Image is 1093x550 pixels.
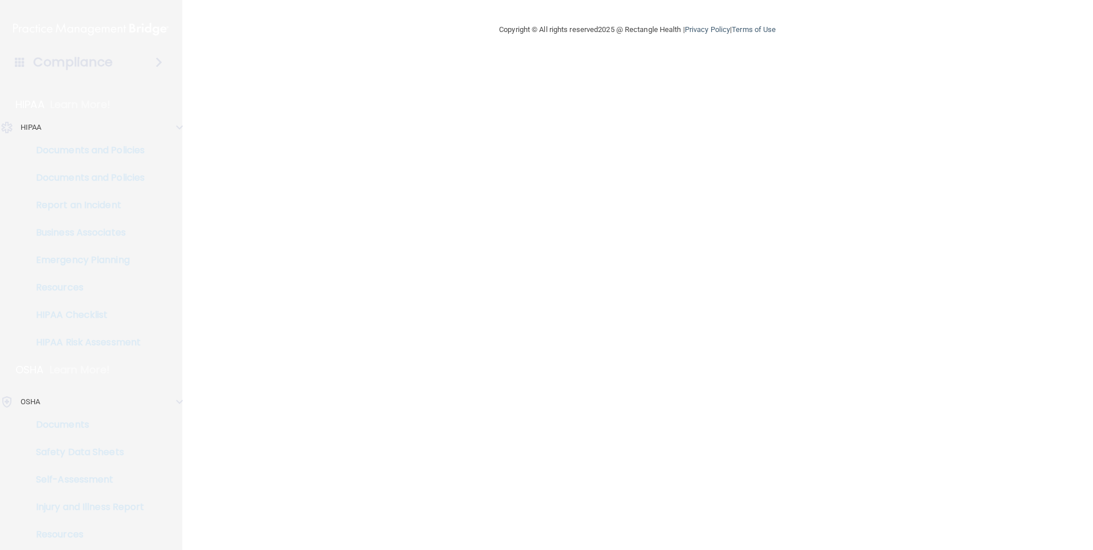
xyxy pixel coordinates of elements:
[7,529,163,540] p: Resources
[50,98,111,111] p: Learn More!
[21,395,40,409] p: OSHA
[7,227,163,238] p: Business Associates
[21,121,42,134] p: HIPAA
[7,447,163,458] p: Safety Data Sheets
[7,337,163,348] p: HIPAA Risk Assessment
[732,25,776,34] a: Terms of Use
[15,363,44,377] p: OSHA
[7,172,163,184] p: Documents and Policies
[7,474,163,485] p: Self-Assessment
[7,501,163,513] p: Injury and Illness Report
[7,309,163,321] p: HIPAA Checklist
[33,54,113,70] h4: Compliance
[7,145,163,156] p: Documents and Policies
[50,363,110,377] p: Learn More!
[7,200,163,211] p: Report an Incident
[429,11,846,48] div: Copyright © All rights reserved 2025 @ Rectangle Health | |
[7,254,163,266] p: Emergency Planning
[7,282,163,293] p: Resources
[15,98,45,111] p: HIPAA
[7,419,163,431] p: Documents
[13,18,169,41] img: PMB logo
[685,25,730,34] a: Privacy Policy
